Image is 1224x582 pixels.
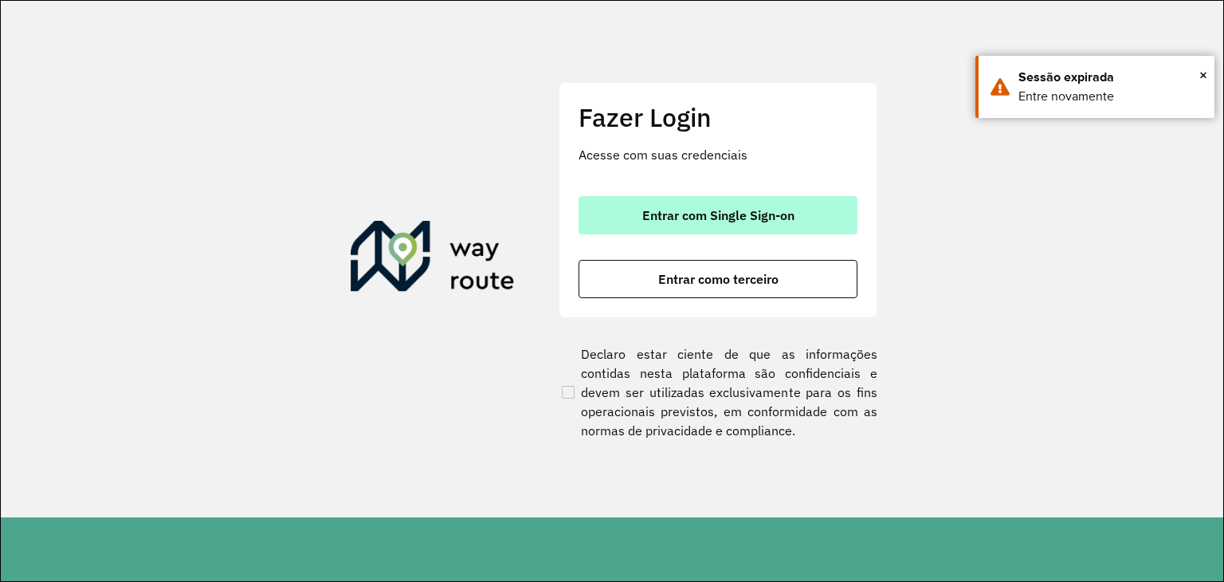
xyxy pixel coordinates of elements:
span: Entrar como terceiro [658,273,779,285]
label: Declaro estar ciente de que as informações contidas nesta plataforma são confidenciais e devem se... [559,344,877,440]
div: Entre novamente [1018,87,1202,106]
span: Entrar com Single Sign-on [642,209,794,222]
button: button [579,260,857,298]
button: Close [1199,63,1207,87]
div: Sessão expirada [1018,68,1202,87]
span: × [1199,63,1207,87]
button: button [579,196,857,234]
h2: Fazer Login [579,102,857,132]
p: Acesse com suas credenciais [579,145,857,164]
img: Roteirizador AmbevTech [351,221,515,297]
